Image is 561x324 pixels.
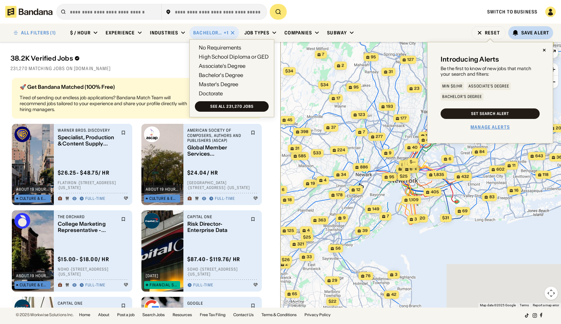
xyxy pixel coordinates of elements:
span: 95 [353,85,359,90]
span: 2 [285,262,288,267]
div: Industries [150,30,178,36]
span: 643 [535,153,543,159]
div: College Marketing Representative - General Location [58,221,117,233]
span: 6 [448,156,451,162]
span: $34 [285,68,293,73]
div: 38.2K Verified Jobs [10,54,187,62]
div: $ 26.25 - $48.75 / hr [58,169,110,176]
div: 231,270 matching jobs on [DOMAIN_NAME] [10,66,270,71]
span: 123 [358,112,365,118]
span: 9 [343,215,345,221]
span: 83 [489,194,494,200]
span: 69 [462,208,468,214]
span: 76 [365,273,370,279]
span: 18 [287,197,292,203]
img: Capital One logo [14,299,30,315]
span: $95 [407,161,415,166]
span: 29 [332,278,337,283]
div: Bachelor's Degree [442,95,482,99]
span: 7 [386,214,389,219]
span: 33 [306,254,312,260]
div: Culture & Entertainment [149,197,179,200]
div: 🚀 Get Bandana Matched (100% Free) [20,84,190,89]
span: 17 [336,96,340,101]
span: 6 [410,166,412,172]
div: Be the first to know of new jobs that match your search and filters: [441,66,540,77]
span: 11 [512,163,515,168]
img: Capital One logo [144,213,160,229]
span: 1,835 [434,172,444,178]
div: Warner Bros. Discovery [58,128,117,133]
span: $33 [313,150,321,155]
span: 178 [336,192,343,198]
div: Culture & Entertainment [20,283,49,287]
span: 9 [389,150,391,156]
span: 149 [372,206,379,212]
div: Bachelor's Degree [199,72,243,78]
span: 20 [420,216,425,221]
span: 1,109 [409,197,418,203]
div: Capital One [187,214,247,219]
span: 3 [395,272,397,277]
span: 2 [342,63,344,68]
img: Google [282,299,304,308]
span: 37 [331,125,336,130]
div: about 19 hours ago [16,187,49,191]
div: Full-time [215,196,235,201]
div: Full-time [85,283,105,288]
span: $-- [409,159,415,164]
a: Privacy Policy [304,313,331,317]
a: Manage Alerts [470,124,510,130]
span: 177 [400,116,406,121]
div: Subway [327,30,347,36]
span: 125 [287,228,294,234]
a: Post a job [117,313,135,317]
div: High School Diploma or GED [199,54,269,59]
span: 31 [295,146,299,151]
span: 95 [371,54,376,60]
span: 127 [407,57,414,63]
div: Reset [485,30,500,35]
div: Specialist, Production & Content Supply Chain Procurement [58,134,117,147]
a: Switch to Business [487,9,537,15]
a: Search Jobs [142,313,165,317]
div: +1 [224,30,229,36]
div: Risk Director-Enterprise Data [187,221,247,233]
span: 56 [335,246,341,251]
span: 40 [412,145,417,150]
div: American Society of Composers, Authors and Publishers (ASCAP) [187,128,247,143]
div: Associate's Degree [468,84,509,88]
span: 7 [363,129,365,135]
span: 4 [426,137,429,143]
div: Save Alert [521,30,549,36]
div: $ 24.04 / hr [187,169,218,176]
span: 405 [430,189,439,195]
span: 321 [297,241,304,247]
span: $22 [328,299,336,304]
a: Contact Us [233,313,254,317]
span: 363 [318,218,326,223]
span: 3 [414,217,417,222]
span: $31 [442,215,449,220]
span: 31 [388,69,393,75]
button: Map camera controls [545,287,558,300]
a: Resources [173,313,192,317]
div: Job Types [244,30,269,36]
span: 602 [496,167,504,172]
div: Experience [106,30,135,36]
span: 6 [282,187,284,193]
div: Bachelor's Degree [193,30,222,36]
span: 585 [298,153,306,159]
div: Companies [284,30,312,36]
span: 886 [360,164,368,170]
span: 118 [543,172,549,178]
span: 193 [386,104,393,109]
a: Free Tax Filing [200,313,225,317]
div: Set Search Alert [471,112,509,116]
span: 34 [341,172,346,178]
img: The Orchard logo [14,213,30,229]
div: Flatiron · [STREET_ADDRESS] · [US_STATE] [58,180,128,190]
span: $340 [405,161,415,166]
div: [GEOGRAPHIC_DATA] · [STREET_ADDRESS] · [US_STATE] [187,180,258,190]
